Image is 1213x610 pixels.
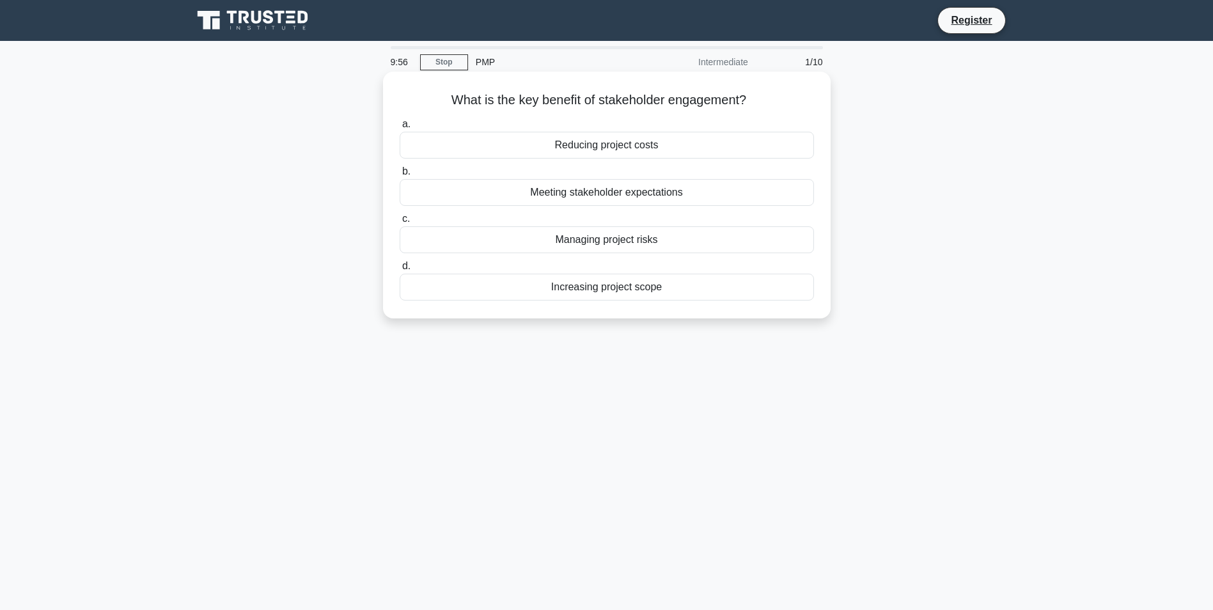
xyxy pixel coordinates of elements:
[383,49,420,75] div: 9:56
[400,226,814,253] div: Managing project risks
[644,49,756,75] div: Intermediate
[400,132,814,159] div: Reducing project costs
[420,54,468,70] a: Stop
[943,12,999,28] a: Register
[398,92,815,109] h5: What is the key benefit of stakeholder engagement?
[756,49,831,75] div: 1/10
[402,118,411,129] span: a.
[402,260,411,271] span: d.
[402,166,411,176] span: b.
[402,213,410,224] span: c.
[400,274,814,301] div: Increasing project scope
[400,179,814,206] div: Meeting stakeholder expectations
[468,49,644,75] div: PMP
